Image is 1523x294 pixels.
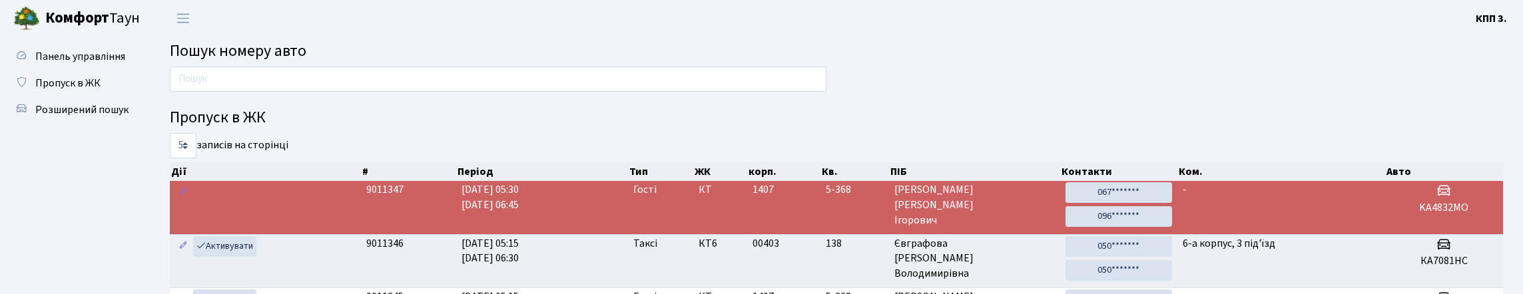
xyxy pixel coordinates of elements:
[1476,11,1507,26] b: КПП 3.
[13,5,40,32] img: logo.png
[1390,255,1498,267] h5: КА7081НС
[1390,202,1498,214] h5: KA4832MO
[826,236,884,251] span: 138
[35,76,101,90] span: Пропуск в ЖК
[45,7,109,29] b: Комфорт
[170,133,196,158] select: записів на сторінці
[1177,162,1385,181] th: Ком.
[633,236,657,251] span: Таксі
[366,236,404,251] span: 9011346
[7,43,140,70] a: Панель управління
[693,162,747,181] th: ЖК
[7,96,140,123] a: Розширений пошук
[1385,162,1503,181] th: Авто
[633,182,657,198] span: Гості
[456,162,628,181] th: Період
[170,133,288,158] label: записів на сторінці
[7,70,140,96] a: Пропуск в ЖК
[889,162,1060,181] th: ПІБ
[170,39,306,63] span: Пошук номеру авто
[361,162,456,181] th: #
[35,102,129,117] span: Розширений пошук
[45,7,140,30] span: Таун
[170,162,361,181] th: Дії
[1183,236,1275,251] span: 6-а корпус, 3 під'їзд
[170,67,826,92] input: Пошук
[35,49,125,64] span: Панель управління
[826,182,884,198] span: 5-368
[1476,11,1507,27] a: КПП 3.
[1183,182,1187,197] span: -
[894,182,1055,228] span: [PERSON_NAME] [PERSON_NAME] Ігорович
[894,236,1055,282] span: Євграфова [PERSON_NAME] Володимирівна
[175,182,191,203] a: Редагувати
[170,108,1503,128] h4: Пропуск в ЖК
[699,182,742,198] span: КТ
[166,7,200,29] button: Переключити навігацію
[753,236,779,251] span: 00403
[461,236,519,266] span: [DATE] 05:15 [DATE] 06:30
[747,162,820,181] th: корп.
[193,236,256,257] a: Активувати
[820,162,890,181] th: Кв.
[1060,162,1178,181] th: Контакти
[753,182,774,197] span: 1407
[628,162,694,181] th: Тип
[175,236,191,257] a: Редагувати
[366,182,404,197] span: 9011347
[461,182,519,212] span: [DATE] 05:30 [DATE] 06:45
[699,236,742,251] span: КТ6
